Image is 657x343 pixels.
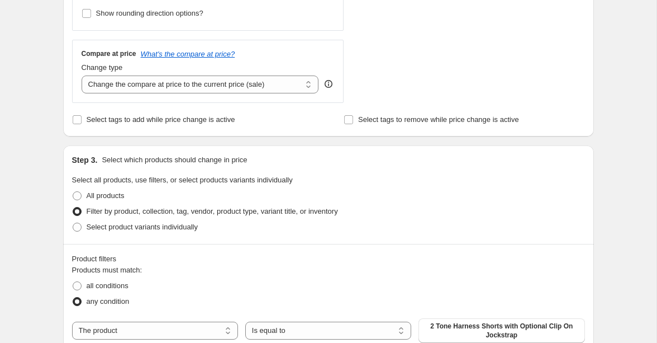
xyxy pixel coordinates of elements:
[72,154,98,166] h2: Step 3.
[87,115,235,124] span: Select tags to add while price change is active
[87,191,125,200] span: All products
[323,78,334,90] div: help
[96,9,203,17] span: Show rounding direction options?
[141,50,235,58] button: What's the compare at price?
[87,223,198,231] span: Select product variants individually
[418,318,584,343] button: 2 Tone Harness Shorts with Optional Clip On Jockstrap
[82,49,136,58] h3: Compare at price
[72,253,585,265] div: Product filters
[102,154,247,166] p: Select which products should change in price
[72,176,293,184] span: Select all products, use filters, or select products variants individually
[87,207,338,215] span: Filter by product, collection, tag, vendor, product type, variant title, or inventory
[82,63,123,72] span: Change type
[87,281,128,290] span: all conditions
[87,297,130,306] span: any condition
[72,266,142,274] span: Products must match:
[358,115,519,124] span: Select tags to remove while price change is active
[425,322,578,340] span: 2 Tone Harness Shorts with Optional Clip On Jockstrap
